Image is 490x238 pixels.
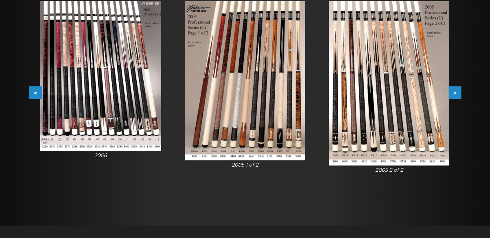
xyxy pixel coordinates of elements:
div: Carousel Navigation [29,86,461,99]
i: 2005 2 of 2 [375,167,403,173]
button: < [29,86,42,99]
button: > [449,86,461,99]
i: 2005 1 of 2 [232,161,258,168]
i: 2006 [94,152,107,159]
